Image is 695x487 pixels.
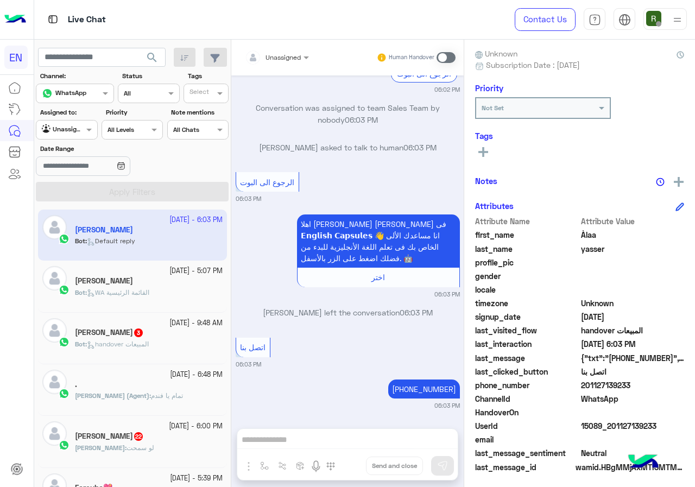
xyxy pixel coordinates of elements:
h6: Tags [475,131,684,141]
img: WhatsApp [59,388,69,399]
h5: . [75,380,77,389]
p: [PERSON_NAME] asked to talk to human [236,142,460,153]
span: locale [475,284,579,295]
span: 201127139233 [581,380,685,391]
span: 06:03 PM [345,115,378,124]
span: Unknown [475,48,517,59]
span: Attribute Value [581,216,685,227]
label: Status [122,71,178,81]
span: 0 [581,447,685,459]
img: tab [46,12,60,26]
span: [PERSON_NAME] [75,444,125,452]
b: : [75,444,127,452]
b: : [75,288,87,296]
div: Select [188,87,209,99]
span: null [581,270,685,282]
span: {"txt":"+201203599998","t":4,"ti":"اتصل بنا"} [581,352,685,364]
img: hulul-logo.png [624,444,662,482]
span: email [475,434,579,445]
small: 06:03 PM [236,360,261,369]
img: profile [671,13,684,27]
small: [DATE] - 5:07 PM [169,266,223,276]
img: defaultAdmin.png [42,370,67,394]
span: last_clicked_button [475,366,579,377]
label: Assigned to: [40,107,96,117]
label: Note mentions [171,107,227,117]
span: handover المبيعات [581,325,685,336]
img: WhatsApp [59,284,69,295]
span: Bot [75,340,85,348]
h5: Hafez Mohamed [75,432,144,441]
span: 3 [134,328,143,337]
span: last_interaction [475,338,579,350]
span: 06:03 PM [400,308,433,317]
span: gender [475,270,579,282]
label: Date Range [40,144,162,154]
span: اتصل بنا [581,366,685,377]
img: userImage [646,11,661,26]
span: last_message_sentiment [475,447,579,459]
span: WA القائمة الرئيسية [87,288,149,296]
span: last_message_id [475,461,573,473]
span: last_message [475,352,579,364]
span: Àlaa [581,229,685,241]
span: timezone [475,298,579,309]
span: HandoverOn [475,407,579,418]
span: ChannelId [475,393,579,404]
span: 06:03 PM [403,143,437,152]
span: 15089_201127139233 [581,420,685,432]
span: last_name [475,243,579,255]
b: Not Set [482,104,504,112]
p: Live Chat [68,12,106,27]
span: handover المبيعات [87,340,149,348]
small: [DATE] - 5:39 PM [170,473,223,484]
span: Unknown [581,298,685,309]
img: WhatsApp [59,440,69,451]
img: Logo [4,8,26,31]
span: first_name [475,229,579,241]
h5: محمد علاء [75,276,133,286]
span: search [146,51,159,64]
img: notes [656,178,665,186]
span: Attribute Name [475,216,579,227]
span: 2025-10-03T10:52:10.376Z [581,311,685,322]
img: tab [618,14,631,26]
h6: Notes [475,176,497,186]
img: tab [589,14,601,26]
div: EN [4,46,28,69]
img: defaultAdmin.png [42,266,67,290]
span: Subscription Date : [DATE] [486,59,580,71]
span: [PERSON_NAME] (Agent) [75,391,149,400]
button: search [139,48,166,71]
label: Priority [106,107,162,117]
small: [DATE] - 9:48 AM [169,318,223,328]
h5: Mohamed Sabbah [75,328,144,337]
span: phone_number [475,380,579,391]
img: defaultAdmin.png [42,318,67,343]
span: null [581,284,685,295]
span: yasser [581,243,685,255]
small: 06:03 PM [434,290,460,299]
span: تمام يا فندم [151,391,183,400]
span: 22 [134,432,143,441]
span: 2 [581,393,685,404]
h6: Priority [475,83,503,93]
button: Send and close [366,457,423,475]
p: Conversation was assigned to team Sales Team by nobody [236,102,460,125]
img: defaultAdmin.png [42,421,67,446]
small: [DATE] - 6:00 PM [169,421,223,432]
span: لو سمحت [127,444,154,452]
span: null [581,407,685,418]
a: Contact Us [515,8,576,31]
b: : [75,340,87,348]
span: الرجوع الى البوت [240,178,294,187]
span: wamid.HBgMMjAxMTI3MTM5MjMzFQIAEhggQUM5MzgxQkFDNzk0RDAxNjgwMzU4NDBDNTdGMDk1OEUA [576,461,684,473]
b: : [75,391,151,400]
a: tab [584,8,605,31]
label: Channel: [40,71,113,81]
small: Human Handover [389,53,434,62]
span: اختر [371,273,385,282]
button: Apply Filters [36,182,229,201]
img: add [674,177,684,187]
span: 2025-10-06T15:03:16.302Z [581,338,685,350]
